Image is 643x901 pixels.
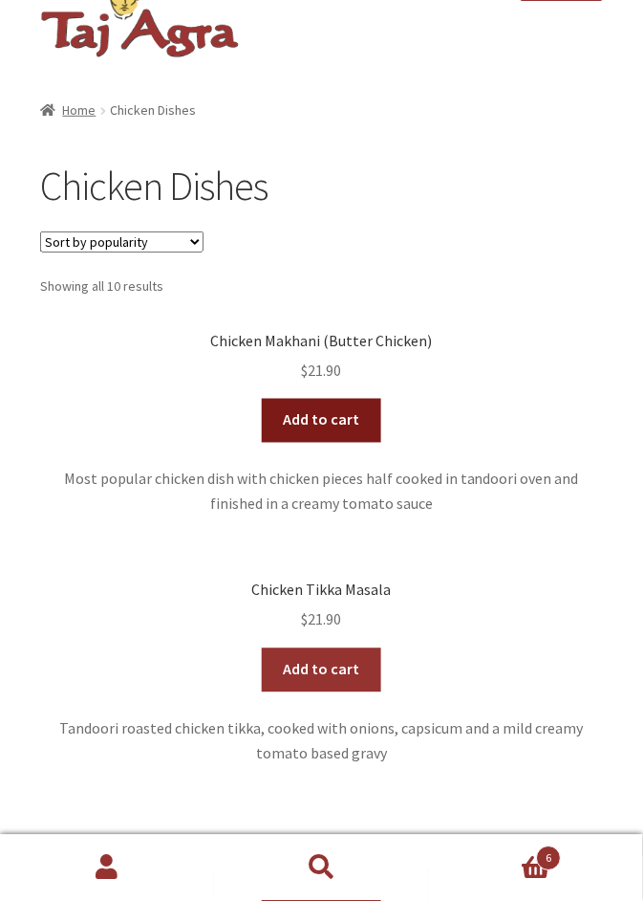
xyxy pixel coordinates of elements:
[96,99,110,121] span: /
[40,717,603,767] p: Tandoori roasted chicken tikka, cooked with onions, capsicum and a mild creamy tomato based gravy
[40,832,603,884] a: Chicken Korma $21.90
[40,101,96,119] a: Home
[40,162,603,210] h1: Chicken Dishes
[40,582,603,600] h2: Chicken Tikka Masala
[40,275,603,297] p: Showing all 10 results
[40,832,603,850] h2: Chicken Korma
[262,648,381,692] a: Add to cart: “Chicken Tikka Masala”
[536,846,561,871] span: 6
[40,99,603,121] nav: breadcrumbs
[40,332,603,350] h2: Chicken Makhani (Butter Chicken)
[214,836,428,901] a: Search
[40,468,603,517] p: Most popular chicken dish with chicken pieces half cooked in tandoori oven and finished in a crea...
[40,231,204,253] select: Shop order
[40,582,603,633] a: Chicken Tikka Masala $21.90
[302,361,309,380] span: $
[429,836,643,901] a: Cart6
[262,399,381,443] a: Add to cart: “Chicken Makhani (Butter Chicken)”
[302,361,342,380] bdi: 21.90
[302,610,342,629] bdi: 21.90
[40,332,603,384] a: Chicken Makhani (Butter Chicken) $21.90
[302,610,309,629] span: $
